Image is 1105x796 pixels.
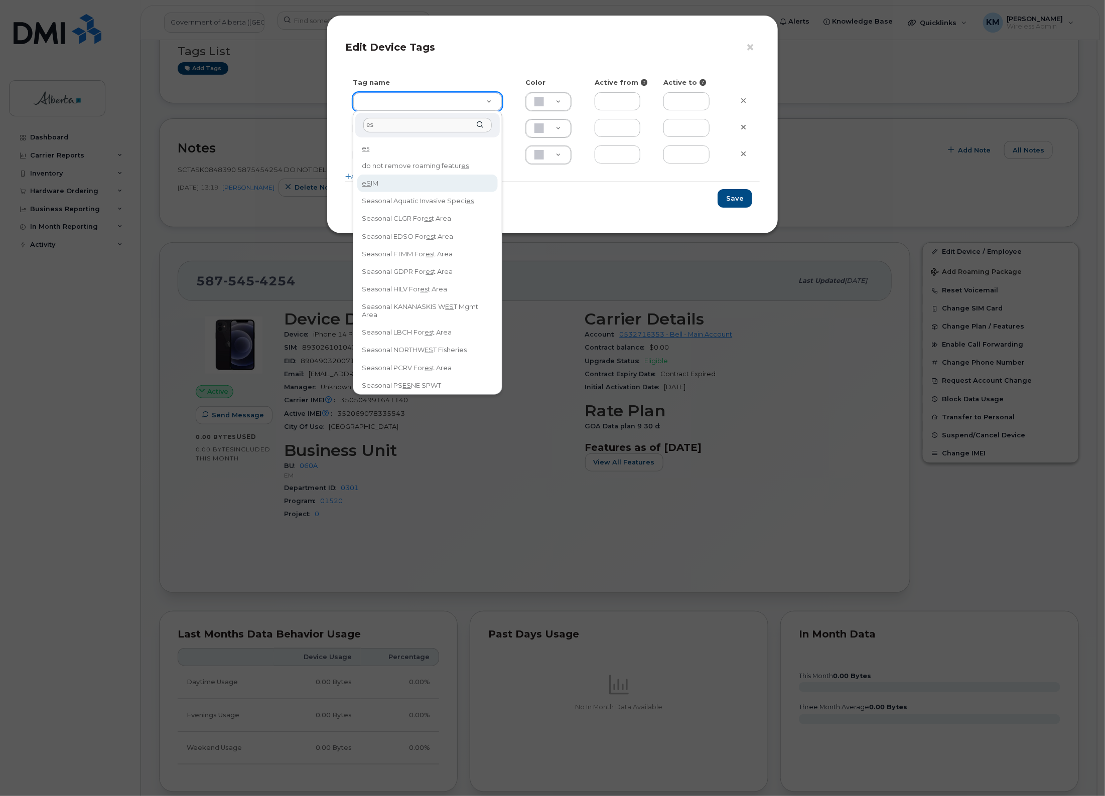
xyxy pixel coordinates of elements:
[425,346,433,354] span: ES
[425,364,432,372] span: es
[358,281,497,297] div: Seasonal HILV For t Area
[358,193,497,209] div: Seasonal Aquatic Invasive Speci
[358,360,497,376] div: Seasonal PCRV For t Area
[466,197,474,205] span: es
[402,381,411,389] span: ES
[424,214,432,222] span: es
[425,328,432,336] span: es
[362,144,369,152] span: es
[358,229,497,244] div: Seasonal EDSO For t Area
[362,179,371,187] span: eS
[358,299,497,323] div: Seasonal KANANASKIS W T Mgmt Area
[426,250,433,258] span: es
[445,302,454,310] span: ES
[358,343,497,358] div: Seasonal NORTHW T Fisheries
[358,378,497,393] div: Seasonal PS NE SPWT
[461,162,469,170] span: es
[426,232,434,240] span: es
[358,158,497,174] div: do not remove roaming featur
[358,264,497,279] div: Seasonal GDPR For t Area
[358,176,497,191] div: IM
[420,285,428,293] span: es
[358,211,497,227] div: Seasonal CLGR For t Area
[426,267,433,275] span: es
[358,325,497,340] div: Seasonal LBCH For t Area
[358,246,497,262] div: Seasonal FTMM For t Area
